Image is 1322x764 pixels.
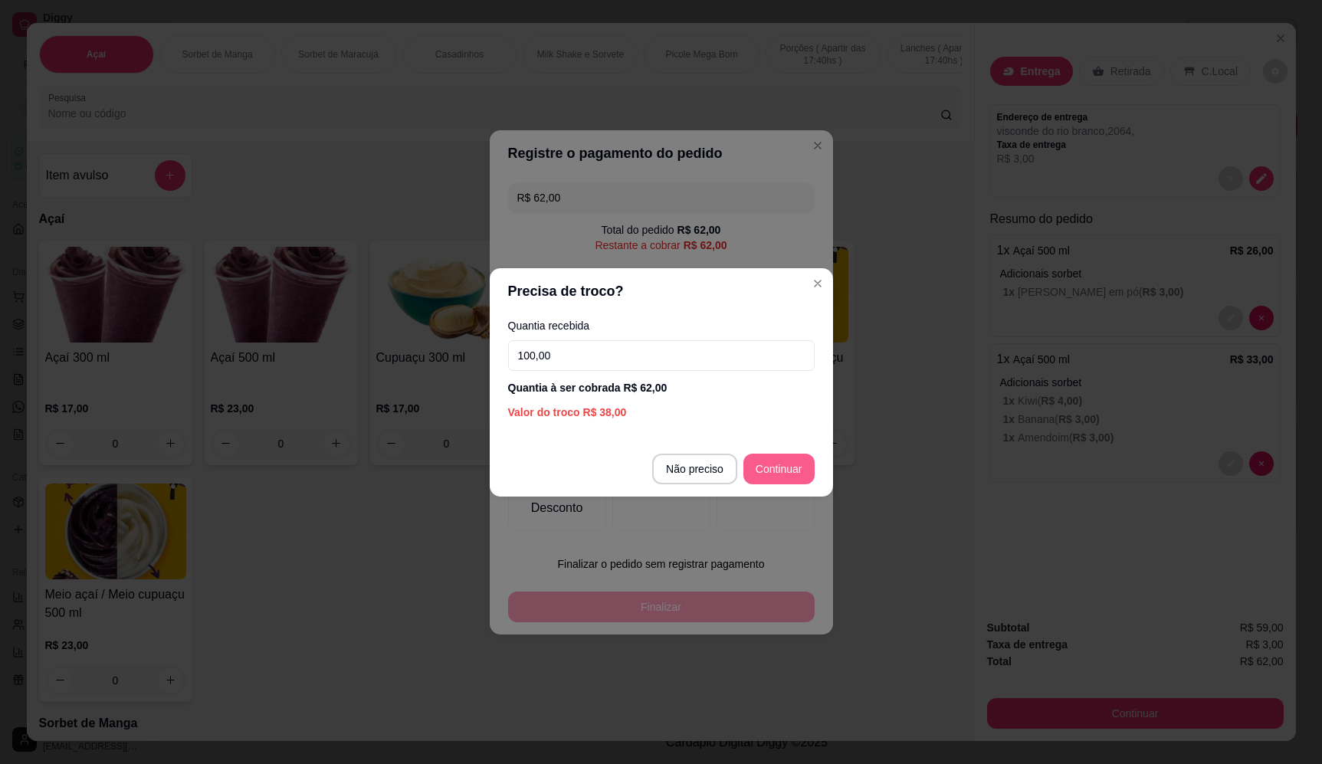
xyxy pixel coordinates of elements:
[743,454,815,484] button: Continuar
[652,454,737,484] button: Não preciso
[508,405,815,420] div: Valor do troco R$ 38,00
[490,268,833,314] header: Precisa de troco?
[508,320,815,331] label: Quantia recebida
[508,380,815,395] div: Quantia à ser cobrada R$ 62,00
[805,271,830,296] button: Close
